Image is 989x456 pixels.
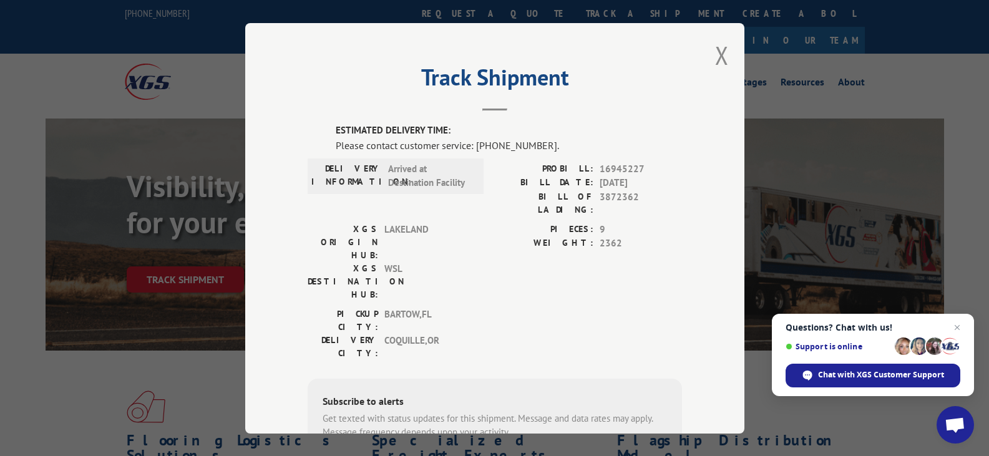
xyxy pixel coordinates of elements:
label: BILL DATE: [495,176,593,190]
div: Please contact customer service: [PHONE_NUMBER]. [336,137,682,152]
h2: Track Shipment [308,69,682,92]
label: ESTIMATED DELIVERY TIME: [336,124,682,138]
span: 3872362 [600,190,682,216]
div: Subscribe to alerts [323,393,667,411]
span: 9 [600,222,682,236]
span: Support is online [786,342,890,351]
label: BILL OF LADING: [495,190,593,216]
button: Close modal [715,39,729,72]
div: Chat with XGS Customer Support [786,364,960,387]
label: PIECES: [495,222,593,236]
label: DELIVERY INFORMATION: [311,162,382,190]
span: Close chat [950,320,965,335]
label: WEIGHT: [495,236,593,251]
span: BARTOW , FL [384,307,469,333]
label: PICKUP CITY: [308,307,378,333]
span: Chat with XGS Customer Support [818,369,944,381]
span: LAKELAND [384,222,469,261]
span: 2362 [600,236,682,251]
span: 16945227 [600,162,682,176]
span: WSL [384,261,469,301]
label: XGS ORIGIN HUB: [308,222,378,261]
label: PROBILL: [495,162,593,176]
div: Open chat [937,406,974,444]
div: Get texted with status updates for this shipment. Message and data rates may apply. Message frequ... [323,411,667,439]
span: [DATE] [600,176,682,190]
span: COQUILLE , OR [384,333,469,359]
span: Questions? Chat with us! [786,323,960,332]
label: DELIVERY CITY: [308,333,378,359]
span: Arrived at Destination Facility [388,162,472,190]
label: XGS DESTINATION HUB: [308,261,378,301]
